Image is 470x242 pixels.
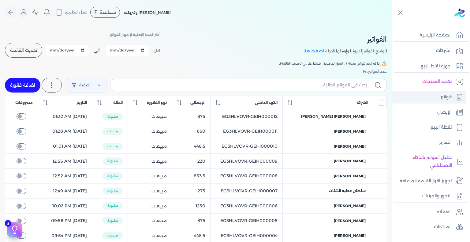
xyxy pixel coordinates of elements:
[441,93,452,101] p: فواتير
[255,100,278,105] span: الكود الداخلي
[110,31,160,39] p: أختر المدة الزمنية لإظهار الفواتير
[392,175,466,187] a: تجهيز اقرار القيمة المضافة
[392,121,466,134] a: نقطة البيع
[301,114,366,119] span: [PERSON_NAME] [PERSON_NAME]
[334,158,366,164] span: [PERSON_NAME]
[147,100,167,105] span: نوع الفاتورة
[334,218,366,224] span: [PERSON_NAME]
[304,34,387,45] h2: الفواتير
[100,10,116,14] span: مساعدة
[392,190,466,202] a: الاجور والمرتبات
[124,10,171,15] span: [PERSON_NAME] وشريكته
[15,100,33,105] span: مصروفات
[434,223,452,231] p: المنتجات
[422,192,452,200] p: الاجور والمرتبات
[67,78,106,93] a: تصفية
[334,129,366,134] span: [PERSON_NAME]
[392,221,466,233] a: المنتجات
[113,100,123,105] span: الحالة
[5,43,42,58] button: تحديث القائمة
[392,106,466,119] a: الإيصال
[392,44,466,57] a: الشركات
[392,151,466,172] a: تحليل الفواتير بالذكاء الاصطناعي
[334,144,366,149] span: [PERSON_NAME]
[392,206,466,218] a: العملاء
[392,136,466,149] a: التقارير
[190,100,205,105] span: الإجمالي
[392,60,466,73] a: اجهزة نقاط البيع
[420,31,452,39] p: الصفحة الرئيسية
[334,203,366,209] span: [PERSON_NAME]
[395,154,452,169] p: تحليل الفواتير بالذكاء الاصطناعي
[436,47,452,55] p: الشركات
[115,82,367,88] input: بحث في الفواتير الحالية...
[420,62,452,70] p: اجهزة نقاط البيع
[76,100,87,105] span: التاريخ
[5,69,387,74] div: عدد الفواتير: 14
[279,61,381,66] span: إذا لم تجد فواتير حديثة في الفترة المحددة، اضغط على زر (تحديث القائمة).
[454,9,465,17] img: logo
[400,177,452,185] p: تجهيز اقرار القيمة المضافة
[422,78,452,86] p: تكويد المنتجات
[437,208,452,216] p: العملاء
[431,123,452,131] p: نقطة البيع
[90,7,120,18] div: مساعدة
[7,222,22,237] button: 3
[356,100,368,105] span: الشركة
[329,188,366,194] span: سلطان عطيه الشتات
[392,75,466,88] a: تكويد المنتجات
[392,91,466,104] a: فواتير
[154,47,160,53] label: من
[5,220,11,227] span: 3
[439,139,452,147] p: التقارير
[94,47,100,53] label: الي
[5,78,40,93] a: اضافة فاتورة
[392,29,466,42] a: الصفحة الرئيسية
[437,108,452,116] p: الإيصال
[334,173,366,179] span: [PERSON_NAME]
[10,48,37,52] span: تحديث القائمة
[304,48,325,55] a: اضغط هنا
[325,47,387,55] p: لتوقيع الفواتير إلكترونيا وإرسالها للدولة
[65,9,88,15] span: حمل التطبيق
[54,7,89,17] button: حمل التطبيق
[334,233,366,238] span: [PERSON_NAME]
